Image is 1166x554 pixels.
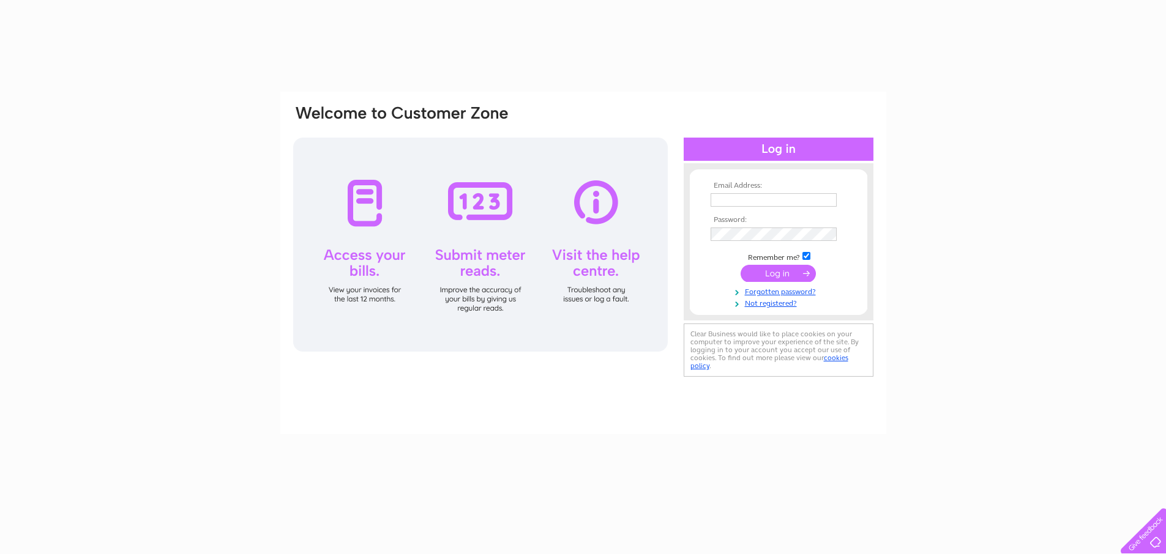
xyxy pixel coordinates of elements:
td: Remember me? [708,250,850,262]
th: Password: [708,216,850,224]
div: Clear Business would like to place cookies on your computer to improve your experience of the sit... [684,323,873,377]
a: Forgotten password? [711,285,850,297]
input: Submit [741,265,816,282]
a: cookies policy [690,353,848,370]
a: Not registered? [711,297,850,308]
th: Email Address: [708,182,850,190]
